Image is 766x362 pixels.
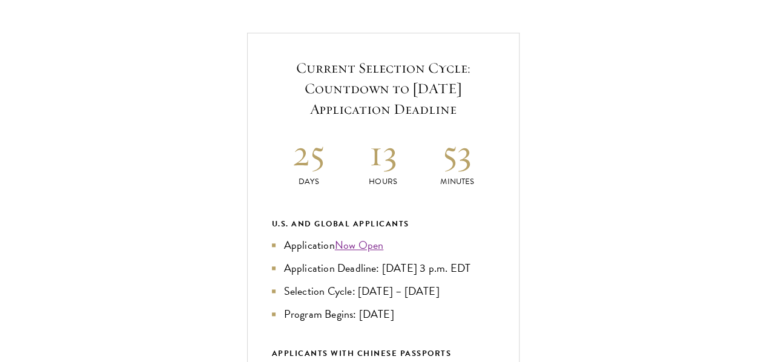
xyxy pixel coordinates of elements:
[272,347,495,360] div: APPLICANTS WITH CHINESE PASSPORTS
[346,130,420,176] h2: 13
[272,306,495,323] li: Program Begins: [DATE]
[272,217,495,231] div: U.S. and Global Applicants
[420,176,495,188] p: Minutes
[420,130,495,176] h2: 53
[346,176,420,188] p: Hours
[272,176,346,188] p: Days
[335,237,384,253] a: Now Open
[272,237,495,254] li: Application
[272,130,346,176] h2: 25
[272,283,495,300] li: Selection Cycle: [DATE] – [DATE]
[272,260,495,277] li: Application Deadline: [DATE] 3 p.m. EDT
[272,58,495,119] h5: Current Selection Cycle: Countdown to [DATE] Application Deadline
